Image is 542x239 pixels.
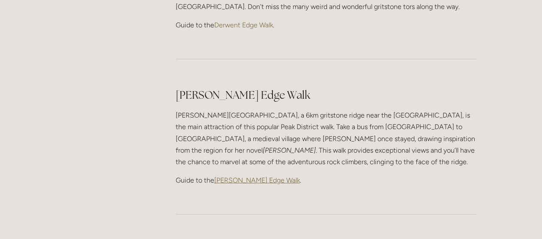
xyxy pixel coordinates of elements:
[176,174,476,186] p: Guide to the .
[176,88,476,103] h2: [PERSON_NAME] Edge Walk
[176,19,476,31] p: Guide to the .
[214,21,273,29] a: Derwent Edge Walk
[176,109,476,168] p: [PERSON_NAME][GEOGRAPHIC_DATA], a 6km gritstone ridge near the [GEOGRAPHIC_DATA], is the main att...
[214,176,300,184] a: [PERSON_NAME] Edge Walk
[263,146,316,154] em: [PERSON_NAME]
